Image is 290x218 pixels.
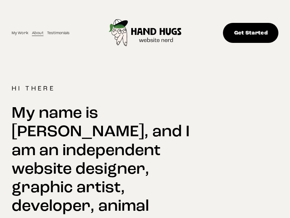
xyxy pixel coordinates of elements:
[100,5,190,61] img: Hand Hugs Design | Independent Shopify Expert in Boulder, CO
[47,30,70,36] a: Testimonials
[32,30,43,36] a: About
[223,23,278,43] a: Get Started
[12,30,28,36] a: My Work
[12,85,211,92] h4: Hi There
